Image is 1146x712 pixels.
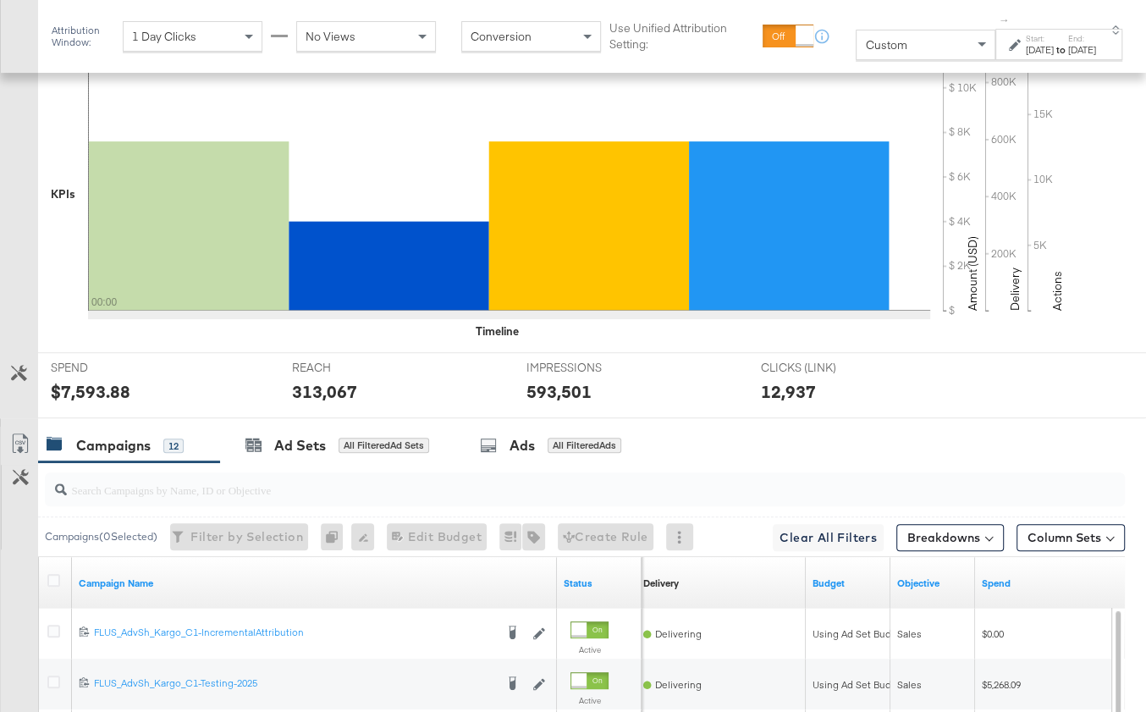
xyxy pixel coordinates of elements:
div: 313,067 [292,379,357,404]
a: The maximum amount you're willing to spend on your ads, on average each day or over the lifetime ... [813,577,884,590]
button: Breakdowns [896,524,1004,551]
div: $7,593.88 [51,379,130,404]
label: Start: [1026,33,1054,44]
span: Custom [865,37,906,52]
a: Shows the current state of your Ad Campaign. [564,577,635,590]
span: REACH [292,360,419,376]
span: No Views [306,29,355,44]
input: Search Campaigns by Name, ID or Objective [67,466,1030,500]
div: Ad Sets [274,436,326,455]
label: Use Unified Attribution Setting: [609,20,757,52]
text: Actions [1050,271,1065,311]
a: FLUS_AdvSh_Kargo_C1-Testing-2025 [94,676,494,693]
span: Sales [897,627,922,640]
button: Clear All Filters [773,524,884,551]
div: 12,937 [760,379,815,404]
text: Amount (USD) [965,236,980,311]
div: FLUS_AdvSh_Kargo_C1-IncrementalAttribution [94,626,494,639]
text: Delivery [1007,268,1022,311]
a: Your campaign's objective. [897,577,968,590]
strong: to [1054,43,1068,56]
div: Ads [510,436,535,455]
span: Conversion [471,29,532,44]
label: Active [570,644,609,655]
a: Reflects the ability of your Ad Campaign to achieve delivery based on ad states, schedule and bud... [643,577,679,590]
div: All Filtered Ad Sets [339,438,429,453]
span: 1 Day Clicks [132,29,196,44]
div: 593,501 [526,379,592,404]
div: FLUS_AdvSh_Kargo_C1-Testing-2025 [94,676,494,690]
div: Campaigns [76,436,151,455]
button: Column Sets [1017,524,1125,551]
span: CLICKS (LINK) [760,360,887,376]
div: Campaigns ( 0 Selected) [45,529,157,544]
div: Attribution Window: [51,25,114,48]
label: End: [1068,33,1096,44]
span: Clear All Filters [780,527,877,549]
span: Delivering [655,678,702,691]
span: Delivering [655,627,702,640]
div: [DATE] [1068,43,1096,57]
div: Delivery [643,577,679,590]
div: Using Ad Set Budget [813,627,906,641]
a: FLUS_AdvSh_Kargo_C1-IncrementalAttribution [94,626,494,643]
div: Using Ad Set Budget [813,678,906,692]
div: 0 [321,523,351,550]
a: Your campaign name. [79,577,550,590]
span: SPEND [51,360,178,376]
span: ↑ [997,18,1013,24]
div: [DATE] [1026,43,1054,57]
span: Sales [897,678,922,691]
div: Timeline [476,323,519,339]
div: 12 [163,439,184,454]
div: All Filtered Ads [548,438,621,453]
span: IMPRESSIONS [526,360,653,376]
div: KPIs [51,186,75,202]
label: Active [570,695,609,706]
